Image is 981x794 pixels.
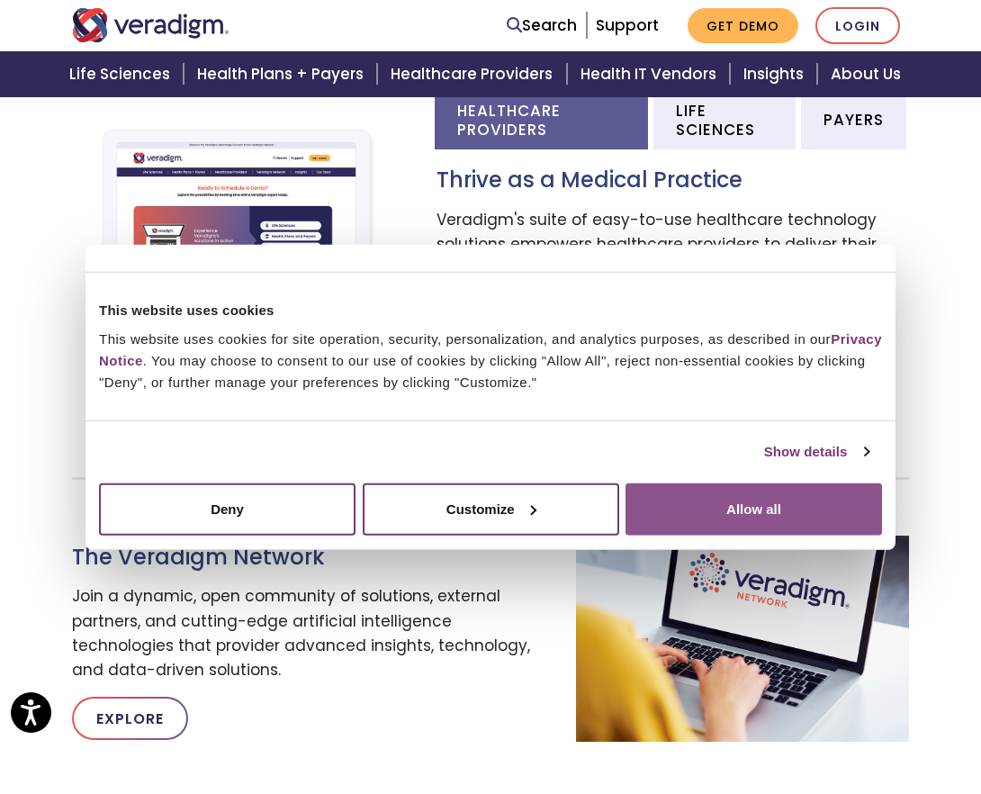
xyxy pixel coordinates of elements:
[507,14,577,38] a: Search
[72,584,549,682] p: Join a dynamic, open community of solutions, external partners, and cutting-edge artificial intel...
[186,51,380,97] a: Health Plans + Payers
[625,483,882,535] button: Allow all
[635,682,959,772] iframe: Drift Chat Widget
[99,300,882,321] div: This website uses cookies
[820,51,922,97] a: About Us
[58,51,186,97] a: Life Sciences
[733,51,820,97] a: Insights
[72,697,188,740] a: Explore
[99,328,882,392] div: This website uses cookies for site operation, security, personalization, and analytics purposes, ...
[436,208,909,282] p: Veradigm's suite of easy-to-use healthcare technology solutions empowers healthcare providers to ...
[436,167,909,194] h3: Thrive as a Medical Practice
[380,51,569,97] a: Healthcare Providers
[72,8,229,42] img: Veradigm logo
[570,51,733,97] a: Health IT Vendors
[99,483,355,535] button: Deny
[596,14,659,36] a: Support
[688,8,798,43] a: Get Demo
[99,330,882,367] a: Privacy Notice
[72,545,549,571] h3: The Veradigm Network
[764,441,868,463] a: Show details
[363,483,619,535] button: Customize
[435,90,648,149] li: Healthcare Providers
[801,90,906,149] li: Payers
[653,90,796,149] li: Life Sciences
[815,7,900,44] a: Login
